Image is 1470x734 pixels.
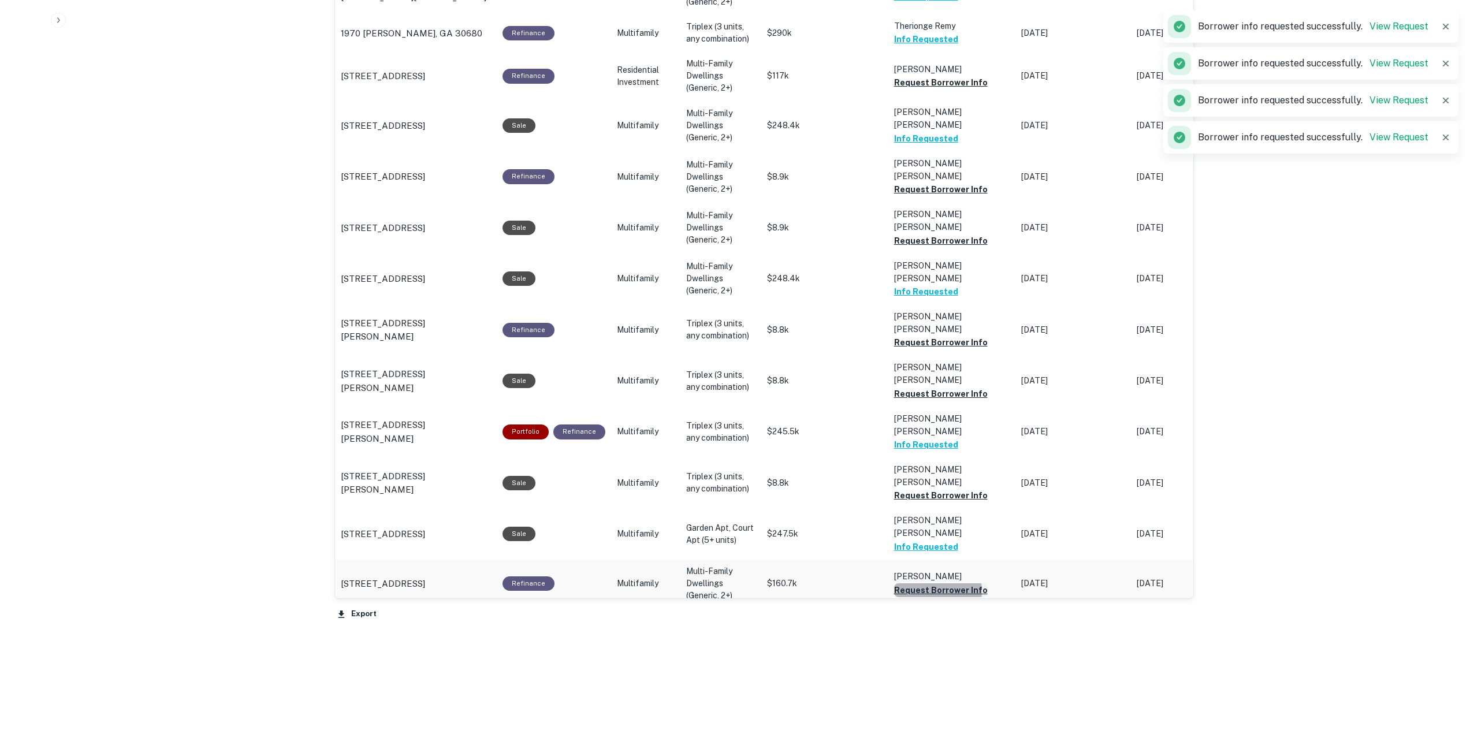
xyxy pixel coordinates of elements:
a: [STREET_ADDRESS][PERSON_NAME] [341,418,491,445]
p: Multifamily [617,375,675,387]
a: View Request [1369,21,1428,32]
p: Borrower info requested successfully. [1198,94,1428,107]
div: This loan purpose was for refinancing [503,169,554,184]
p: [DATE] [1137,273,1241,285]
p: [PERSON_NAME] [PERSON_NAME] [894,463,1010,489]
p: Multifamily [617,426,675,438]
p: Triplex (3 units, any combination) [686,420,756,444]
p: [PERSON_NAME] [PERSON_NAME] [894,208,1010,233]
p: [DATE] [1021,120,1125,132]
div: Sale [503,271,535,286]
p: [STREET_ADDRESS] [341,221,425,235]
p: [STREET_ADDRESS][PERSON_NAME] [341,367,491,394]
p: [DATE] [1137,528,1241,540]
div: Sale [503,476,535,490]
iframe: Chat Widget [1412,642,1470,697]
p: [DATE] [1021,70,1125,82]
a: [STREET_ADDRESS][PERSON_NAME] [341,316,491,344]
p: Garden Apt, Court Apt (5+ units) [686,522,756,546]
p: 1970 [PERSON_NAME], GA 30680 [341,27,482,40]
p: Multifamily [617,120,675,132]
p: [STREET_ADDRESS] [341,69,425,83]
button: Request Borrower Info [894,387,988,401]
p: [DATE] [1137,324,1241,336]
p: Triplex (3 units, any combination) [686,369,756,393]
a: 1970 [PERSON_NAME], GA 30680 [341,27,491,40]
p: Borrower info requested successfully. [1198,20,1428,33]
div: Sale [503,374,535,388]
p: Multi-Family Dwellings (Generic, 2+) [686,58,756,94]
p: [DATE] [1137,577,1241,590]
a: [STREET_ADDRESS] [341,272,491,286]
p: [PERSON_NAME] [PERSON_NAME] [894,361,1010,386]
button: Info Requested [894,438,958,452]
a: View Request [1369,58,1428,69]
p: Multi-Family Dwellings (Generic, 2+) [686,565,756,602]
p: Triplex (3 units, any combination) [686,21,756,45]
div: This loan purpose was for refinancing [503,69,554,83]
a: [STREET_ADDRESS] [341,577,491,591]
button: Request Borrower Info [894,234,988,248]
p: [DATE] [1021,171,1125,183]
p: Multifamily [617,27,675,39]
p: [DATE] [1021,222,1125,234]
p: Borrower info requested successfully. [1198,131,1428,144]
p: [PERSON_NAME] [PERSON_NAME] [894,106,1010,131]
p: [DATE] [1021,324,1125,336]
p: Multi-Family Dwellings (Generic, 2+) [686,107,756,144]
p: Multifamily [617,171,675,183]
p: Multifamily [617,528,675,540]
p: [DATE] [1021,528,1125,540]
p: Triplex (3 units, any combination) [686,471,756,495]
p: Multifamily [617,273,675,285]
a: View Request [1369,95,1428,106]
p: [STREET_ADDRESS] [341,170,425,184]
p: Multi-Family Dwellings (Generic, 2+) [686,159,756,195]
p: [DATE] [1137,171,1241,183]
p: [DATE] [1137,477,1241,489]
p: Multifamily [617,477,675,489]
p: [STREET_ADDRESS] [341,527,425,541]
a: [STREET_ADDRESS] [341,119,491,133]
div: This is a portfolio loan with 2 properties [503,424,549,439]
p: [PERSON_NAME] [PERSON_NAME] [894,157,1010,182]
p: $247.5k [767,528,883,540]
a: [STREET_ADDRESS] [341,170,491,184]
p: Multi-Family Dwellings (Generic, 2+) [686,260,756,297]
a: View Request [1369,132,1428,143]
p: $8.9k [767,171,883,183]
p: $160.7k [767,577,883,590]
p: [DATE] [1137,375,1241,387]
button: Info Requested [894,540,958,554]
p: Multi-Family Dwellings (Generic, 2+) [686,210,756,246]
p: [DATE] [1137,70,1241,82]
p: [PERSON_NAME] [PERSON_NAME] [894,310,1010,336]
p: Multifamily [617,222,675,234]
div: This loan purpose was for refinancing [503,26,554,40]
p: Therionge Remy [894,20,1010,32]
div: Sale [503,221,535,235]
div: This loan purpose was for refinancing [553,424,605,439]
a: [STREET_ADDRESS] [341,69,491,83]
p: $8.9k [767,222,883,234]
p: [DATE] [1021,477,1125,489]
p: [DATE] [1021,375,1125,387]
a: [STREET_ADDRESS][PERSON_NAME] [341,470,491,497]
p: $8.8k [767,477,883,489]
p: [DATE] [1021,577,1125,590]
button: Request Borrower Info [894,489,988,502]
p: Borrower info requested successfully. [1198,57,1428,70]
p: [DATE] [1021,27,1125,39]
p: [DATE] [1021,273,1125,285]
div: This loan purpose was for refinancing [503,576,554,591]
p: [STREET_ADDRESS] [341,119,425,133]
p: [DATE] [1137,426,1241,438]
p: $290k [767,27,883,39]
button: Request Borrower Info [894,583,988,597]
p: $117k [767,70,883,82]
a: [STREET_ADDRESS] [341,527,491,541]
button: Export [334,606,379,623]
